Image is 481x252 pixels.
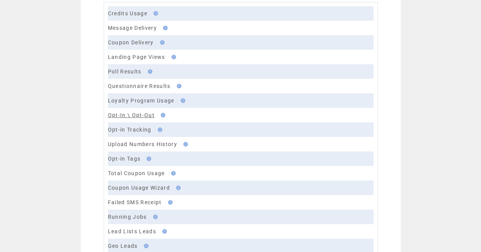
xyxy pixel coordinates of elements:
img: help.gif [181,142,188,146]
img: help.gif [166,200,173,205]
a: Coupon Usage Wizard [108,185,170,191]
img: help.gif [145,69,152,74]
img: help.gif [142,244,148,248]
img: help.gif [151,11,158,16]
a: Lead Lists Leads [108,228,156,234]
a: Geo Leads [108,243,138,249]
a: Running Jobs [108,214,147,220]
img: help.gif [158,113,165,117]
a: Opt-In \ Opt-Out [108,112,155,118]
a: Opt-in Tracking [108,127,152,133]
img: help.gif [158,40,165,45]
a: Landing Page Views [108,54,165,60]
img: help.gif [169,55,176,59]
img: help.gif [178,98,185,103]
a: Upload Numbers History [108,141,177,147]
img: help.gif [155,127,162,132]
img: help.gif [144,156,151,161]
a: Poll Results [108,68,142,75]
a: Message Delivery [108,25,157,31]
a: Credits Usage [108,10,147,16]
a: Failed SMS Receipt [108,199,162,205]
a: Loyalty Program Usage [108,98,174,104]
img: help.gif [161,26,168,30]
a: Opt-in Tags [108,156,141,162]
img: help.gif [151,215,158,219]
a: Questionnaire Results [108,83,171,89]
img: help.gif [174,84,181,88]
a: Coupon Delivery [108,39,154,46]
img: help.gif [174,185,181,190]
img: help.gif [169,171,176,176]
img: help.gif [160,229,167,234]
a: Total Coupon Usage [108,170,165,176]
